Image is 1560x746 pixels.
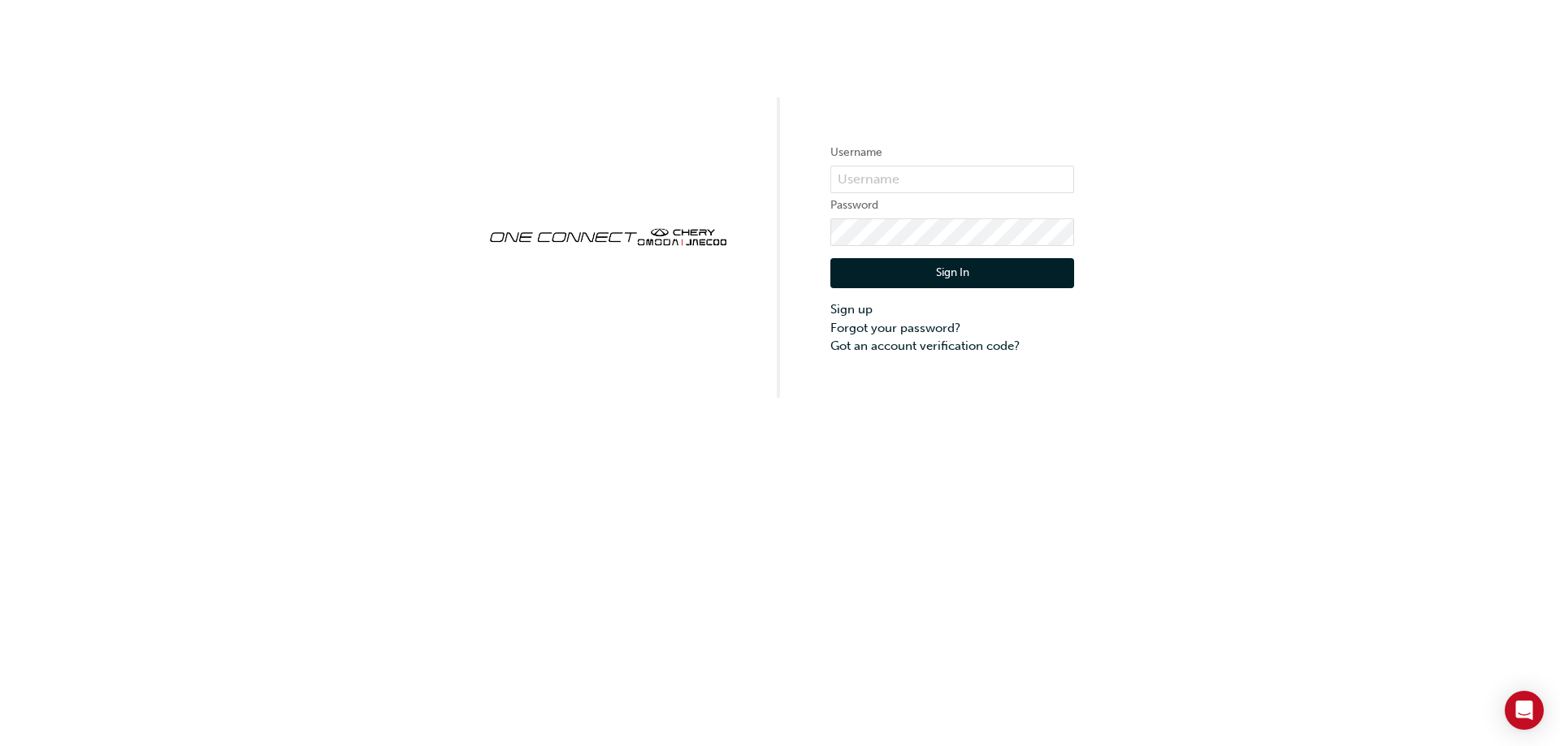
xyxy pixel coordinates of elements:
img: oneconnect [486,214,730,257]
label: Password [830,196,1074,215]
a: Got an account verification code? [830,337,1074,356]
input: Username [830,166,1074,193]
button: Sign In [830,258,1074,289]
a: Forgot your password? [830,319,1074,338]
label: Username [830,143,1074,162]
div: Open Intercom Messenger [1505,691,1544,730]
a: Sign up [830,300,1074,319]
